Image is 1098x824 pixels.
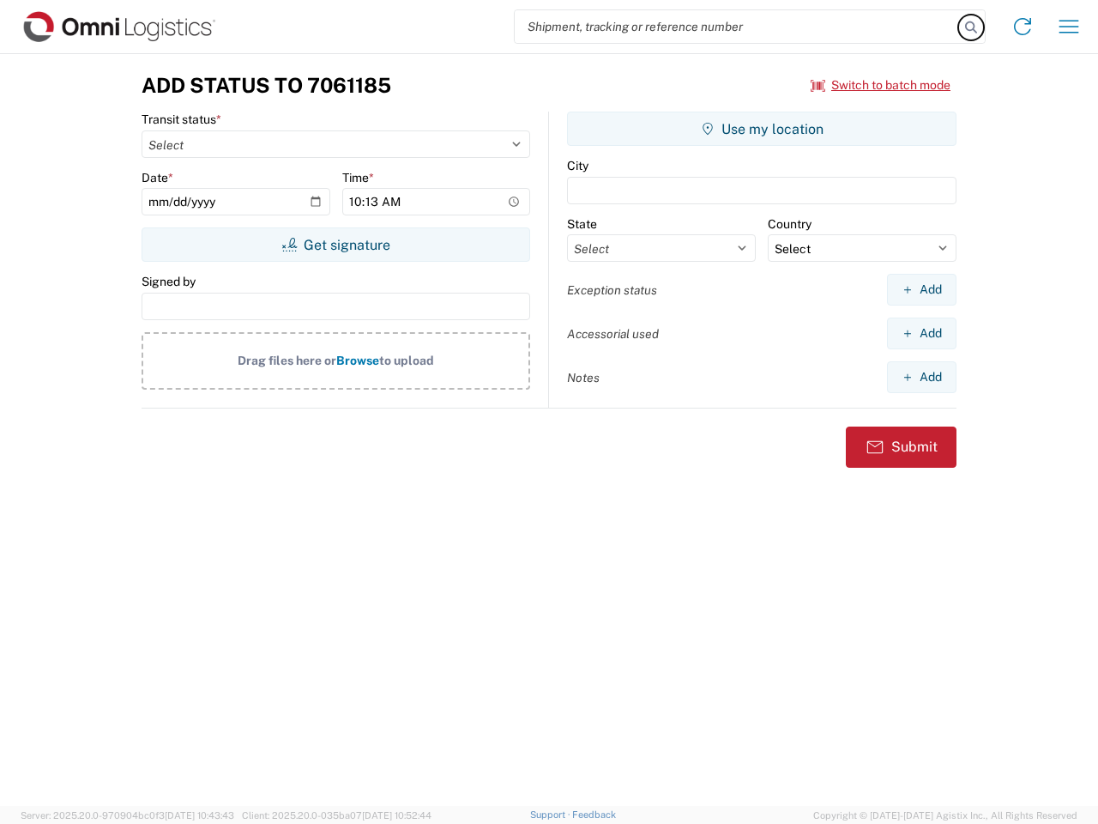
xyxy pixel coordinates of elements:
[21,810,234,821] span: Server: 2025.20.0-970904bc0f3
[887,318,956,349] button: Add
[567,216,597,232] label: State
[238,354,336,367] span: Drag files here or
[142,112,221,127] label: Transit status
[887,361,956,393] button: Add
[811,71,950,100] button: Switch to batch mode
[813,808,1077,823] span: Copyright © [DATE]-[DATE] Agistix Inc., All Rights Reserved
[165,810,234,821] span: [DATE] 10:43:43
[342,170,374,185] label: Time
[530,809,573,820] a: Support
[567,158,588,173] label: City
[768,216,811,232] label: Country
[142,274,196,289] label: Signed by
[887,274,956,306] button: Add
[362,810,431,821] span: [DATE] 10:52:44
[567,326,659,342] label: Accessorial used
[846,427,956,468] button: Submit
[515,10,959,43] input: Shipment, tracking or reference number
[336,354,379,367] span: Browse
[142,73,391,98] h3: Add Status to 7061185
[242,810,431,821] span: Client: 2025.20.0-035ba07
[567,282,657,298] label: Exception status
[567,370,600,385] label: Notes
[379,354,434,367] span: to upload
[572,809,616,820] a: Feedback
[142,227,530,262] button: Get signature
[567,112,956,146] button: Use my location
[142,170,173,185] label: Date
